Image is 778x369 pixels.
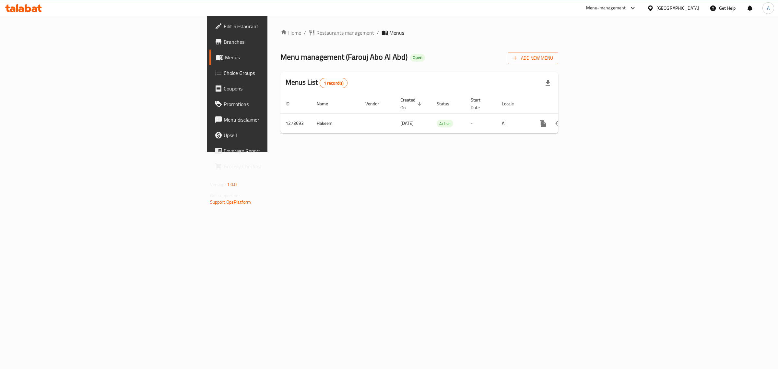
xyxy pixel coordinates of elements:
[535,116,551,131] button: more
[209,50,337,65] a: Menus
[209,96,337,112] a: Promotions
[286,77,348,88] h2: Menus List
[224,22,332,30] span: Edit Restaurant
[437,120,453,127] span: Active
[586,4,626,12] div: Menu-management
[513,54,553,62] span: Add New Menu
[209,112,337,127] a: Menu disclaimer
[320,80,348,86] span: 1 record(s)
[400,119,414,127] span: [DATE]
[286,100,298,108] span: ID
[656,5,699,12] div: [GEOGRAPHIC_DATA]
[227,180,237,189] span: 1.0.0
[280,29,558,37] nav: breadcrumb
[209,127,337,143] a: Upsell
[225,54,332,61] span: Menus
[210,191,240,200] span: Get support on:
[767,5,770,12] span: A
[502,100,522,108] span: Locale
[209,81,337,96] a: Coupons
[377,29,379,37] li: /
[471,96,489,112] span: Start Date
[224,69,332,77] span: Choice Groups
[224,100,332,108] span: Promotions
[410,55,425,60] span: Open
[320,78,348,88] div: Total records count
[224,162,332,170] span: Grocery Checklist
[224,147,332,155] span: Coverage Report
[316,29,374,37] span: Restaurants management
[224,38,332,46] span: Branches
[224,85,332,92] span: Coupons
[209,159,337,174] a: Grocery Checklist
[224,131,332,139] span: Upsell
[508,52,558,64] button: Add New Menu
[389,29,404,37] span: Menus
[551,116,566,131] button: Change Status
[209,18,337,34] a: Edit Restaurant
[209,65,337,81] a: Choice Groups
[365,100,387,108] span: Vendor
[400,96,424,112] span: Created On
[209,34,337,50] a: Branches
[210,198,251,206] a: Support.OpsPlatform
[497,113,530,133] td: All
[280,50,407,64] span: Menu management ( Farouj Abo Al Abd )
[410,54,425,62] div: Open
[530,94,603,114] th: Actions
[466,113,497,133] td: -
[280,94,603,134] table: enhanced table
[210,180,226,189] span: Version:
[224,116,332,124] span: Menu disclaimer
[209,143,337,159] a: Coverage Report
[309,29,374,37] a: Restaurants management
[437,100,458,108] span: Status
[317,100,336,108] span: Name
[540,75,556,91] div: Export file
